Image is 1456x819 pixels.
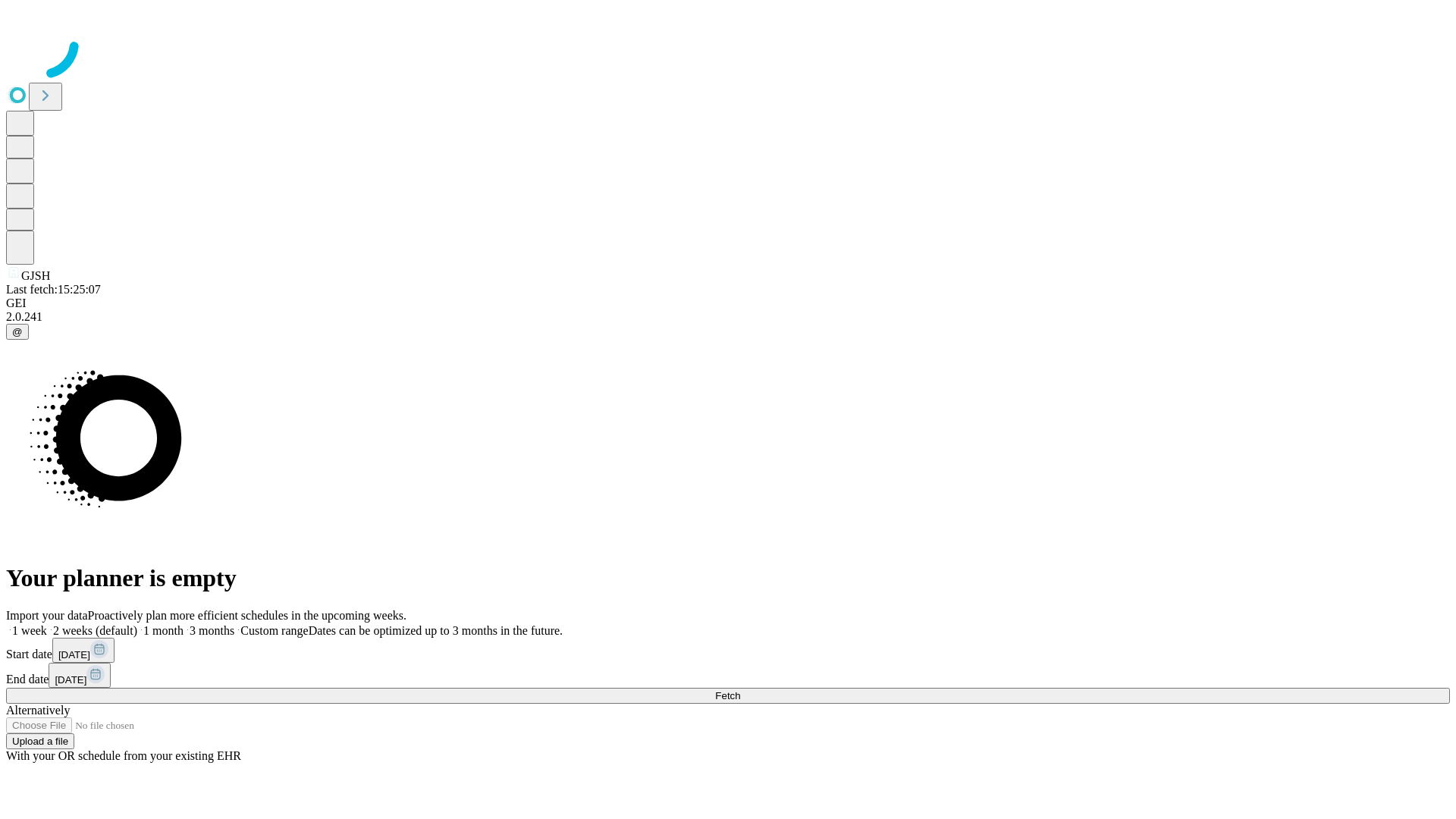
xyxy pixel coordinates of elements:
[6,310,1450,324] div: 2.0.241
[6,749,241,762] span: With your OR schedule from your existing EHR
[12,624,47,637] span: 1 week
[12,326,23,337] span: @
[190,624,234,637] span: 3 months
[6,297,1450,310] div: GEI
[58,649,90,661] span: [DATE]
[21,269,50,282] span: GJSH
[309,624,563,637] span: Dates can be optimized up to 3 months in the future.
[6,564,1450,592] h1: Your planner is empty
[88,609,406,622] span: Proactively plan more efficient schedules in the upcoming weeks.
[6,638,1450,663] div: Start date
[6,704,70,717] span: Alternatively
[6,283,101,296] span: Last fetch: 15:25:07
[6,733,74,749] button: Upload a file
[52,638,115,663] button: [DATE]
[715,690,740,701] span: Fetch
[6,663,1450,688] div: End date
[6,324,29,340] button: @
[240,624,308,637] span: Custom range
[143,624,184,637] span: 1 month
[6,609,88,622] span: Import your data
[6,688,1450,704] button: Fetch
[49,663,111,688] button: [DATE]
[55,674,86,686] span: [DATE]
[53,624,137,637] span: 2 weeks (default)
